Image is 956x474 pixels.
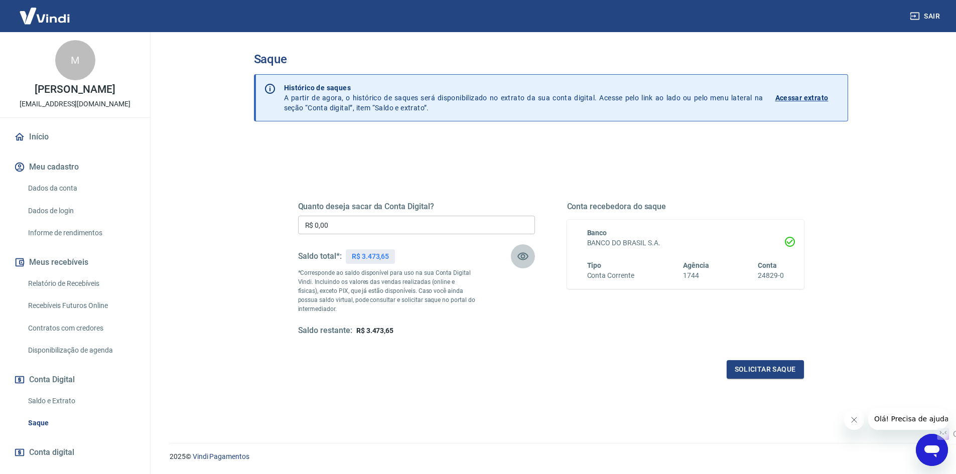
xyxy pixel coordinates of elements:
[24,295,138,316] a: Recebíveis Futuros Online
[683,270,709,281] h6: 1744
[6,7,84,15] span: Olá! Precisa de ajuda?
[352,251,389,262] p: R$ 3.473,65
[20,99,130,109] p: [EMAIL_ADDRESS][DOMAIN_NAME]
[567,202,804,212] h5: Conta recebedora do saque
[758,270,784,281] h6: 24829-0
[587,238,784,248] h6: BANCO DO BRASIL S.A.
[727,360,804,379] button: Solicitar saque
[844,410,864,430] iframe: Close message
[24,391,138,411] a: Saldo e Extrato
[35,84,115,95] p: [PERSON_NAME]
[24,318,138,339] a: Contratos com credores
[284,83,763,113] p: A partir de agora, o histórico de saques será disponibilizado no extrato da sua conta digital. Ac...
[298,326,352,336] h5: Saldo restante:
[916,434,948,466] iframe: Button to launch messaging window
[12,156,138,178] button: Meu cadastro
[587,270,634,281] h6: Conta Corrente
[12,369,138,391] button: Conta Digital
[683,261,709,269] span: Agência
[298,202,535,212] h5: Quanto deseja sacar da Conta Digital?
[55,40,95,80] div: M
[193,452,249,460] a: Vindi Pagamentos
[758,261,777,269] span: Conta
[587,229,607,237] span: Banco
[24,223,138,243] a: Informe de rendimentos
[908,7,944,26] button: Sair
[24,201,138,221] a: Dados de login
[12,441,138,463] a: Conta digital
[170,451,932,462] p: 2025 ©
[868,408,948,430] iframe: Message from company
[298,251,342,261] h5: Saldo total*:
[356,327,393,335] span: R$ 3.473,65
[24,340,138,361] a: Disponibilização de agenda
[254,52,848,66] h3: Saque
[12,126,138,148] a: Início
[775,93,829,103] p: Acessar extrato
[775,83,840,113] a: Acessar extrato
[29,445,74,459] span: Conta digital
[298,268,476,313] p: *Corresponde ao saldo disponível para uso na sua Conta Digital Vindi. Incluindo os valores das ve...
[12,1,77,31] img: Vindi
[587,261,602,269] span: Tipo
[24,273,138,294] a: Relatório de Recebíveis
[284,83,763,93] p: Histórico de saques
[24,178,138,199] a: Dados da conta
[12,251,138,273] button: Meus recebíveis
[24,413,138,433] a: Saque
